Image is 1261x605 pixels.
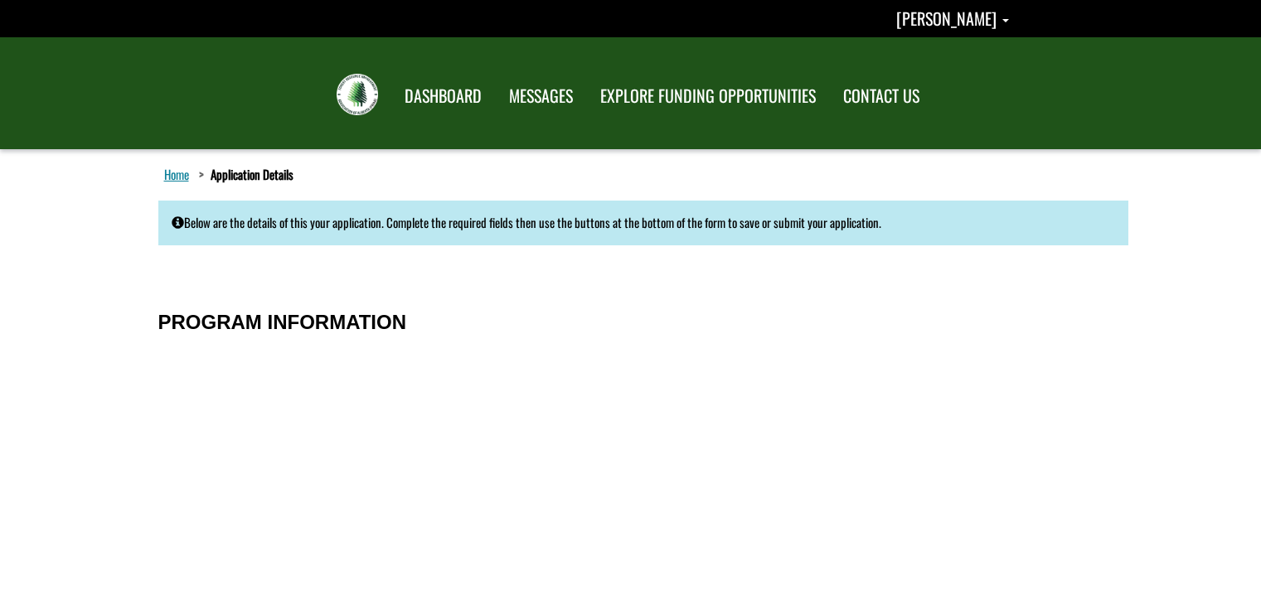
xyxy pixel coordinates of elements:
a: MESSAGES [497,75,585,117]
li: Application Details [195,166,293,183]
a: CONTACT US [831,75,932,117]
h3: PROGRAM INFORMATION [158,312,1103,333]
a: DASHBOARD [392,75,494,117]
a: EXPLORE FUNDING OPPORTUNITIES [588,75,828,117]
span: [PERSON_NAME] [896,6,997,31]
img: FRIAA Submissions Portal [337,74,378,115]
div: Below are the details of this your application. Complete the required fields then use the buttons... [158,201,1128,244]
a: Patrick Neumann [896,6,1009,31]
nav: Main Navigation [390,70,932,117]
a: Home [161,163,192,185]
